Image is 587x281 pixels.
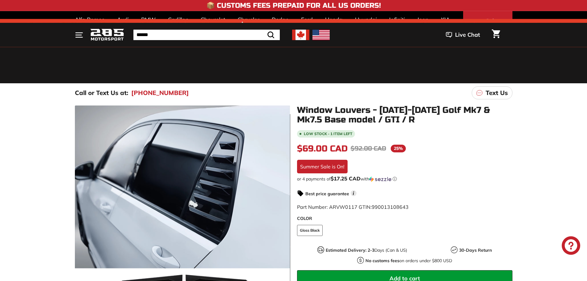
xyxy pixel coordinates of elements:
[305,191,349,196] strong: Best price guarantee
[297,204,409,210] span: Part Number: ARVW0117 GTIN:
[483,17,504,41] span: Select Your Vehicle
[369,176,391,182] img: Sezzle
[560,236,582,256] inbox-online-store-chat: Shopify online store chat
[297,176,512,182] div: or 4 payments of$17.25 CADwithSezzle Click to learn more about Sezzle
[297,105,512,125] h1: Window Louvers - [DATE]-[DATE] Golf Mk7 & Mk7.5 Base model / GTI / R
[391,145,406,152] span: 25%
[297,143,348,154] span: $69.00 CAD
[304,132,353,136] span: Low stock - 1 item left
[486,88,508,97] p: Text Us
[331,175,361,182] span: $17.25 CAD
[90,28,124,42] img: Logo_285_Motorsport_areodynamics_components
[472,86,512,99] a: Text Us
[365,258,452,264] p: on orders under $800 USD
[459,247,492,253] strong: 30-Days Return
[326,247,374,253] strong: Estimated Delivery: 2-3
[133,30,280,40] input: Search
[438,27,488,43] button: Live Chat
[326,247,407,254] p: Days (Can & US)
[488,24,504,45] a: Cart
[365,258,399,263] strong: No customs fees
[297,176,512,182] div: or 4 payments of with
[351,145,386,152] span: $92.00 CAD
[455,31,480,39] span: Live Chat
[75,88,128,97] p: Call or Text Us at:
[206,2,381,9] h4: 📦 Customs Fees Prepaid for All US Orders!
[372,204,409,210] span: 990013108643
[351,190,357,196] span: i
[131,88,189,97] a: [PHONE_NUMBER]
[297,215,512,222] label: COLOR
[297,160,348,173] div: Summer Sale is On!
